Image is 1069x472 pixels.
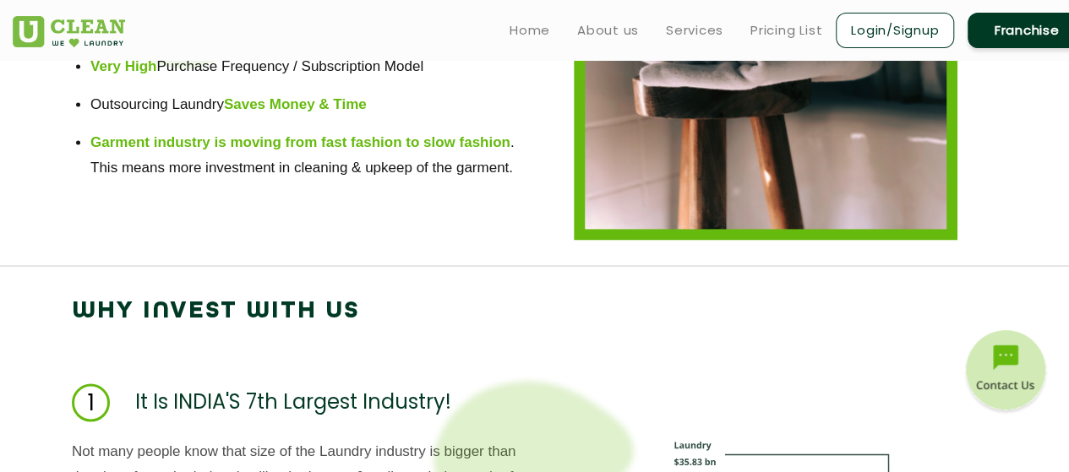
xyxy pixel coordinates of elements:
[90,130,516,181] li: . This means more investment in cleaning & upkeep of the garment.
[90,92,516,117] li: Outsourcing Laundry
[72,383,110,421] span: 1
[90,54,516,79] li: Purchase Frequency / Subscription Model
[72,290,360,331] p: WHY INVEST WITH US
[135,383,451,421] p: It Is INDIA'S 7th Largest Industry!
[90,58,156,74] b: Very High
[577,20,639,41] a: About us
[750,20,822,41] a: Pricing List
[90,134,510,150] b: Garment industry is moving from fast fashion to slow fashion
[510,20,550,41] a: Home
[224,96,367,112] b: Saves Money & Time
[836,13,954,48] a: Login/Signup
[13,16,125,47] img: UClean Laundry and Dry Cleaning
[666,20,723,41] a: Services
[963,330,1048,415] img: contact-btn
